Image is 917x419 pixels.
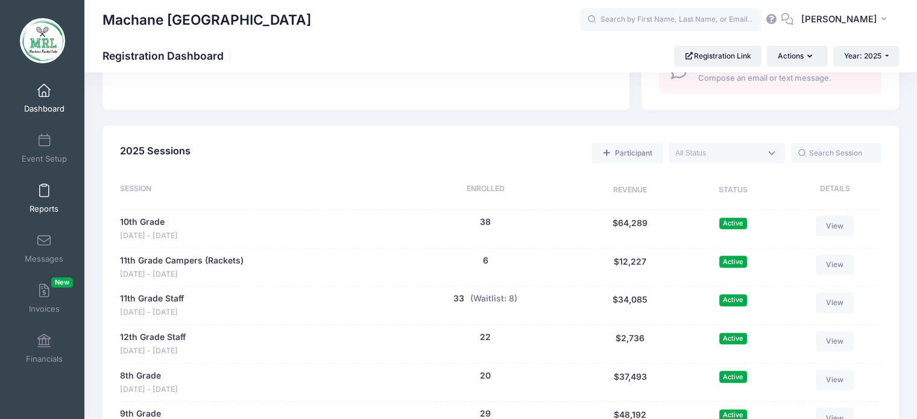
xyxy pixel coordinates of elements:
[483,254,488,267] button: 6
[791,143,881,163] input: Search Session
[120,230,178,242] span: [DATE] - [DATE]
[577,254,684,280] div: $12,227
[16,327,73,370] a: Financials
[684,183,783,198] div: Status
[719,218,747,229] span: Active
[577,183,684,198] div: Revenue
[719,333,747,344] span: Active
[120,307,184,318] span: [DATE] - [DATE]
[833,46,899,66] button: Year: 2025
[577,216,684,242] div: $64,289
[120,183,394,198] div: Session
[801,13,877,26] span: [PERSON_NAME]
[480,370,491,382] button: 20
[51,277,73,288] span: New
[816,216,854,236] a: View
[16,277,73,320] a: InvoicesNew
[470,292,517,305] button: (Waitlist: 8)
[480,331,491,344] button: 22
[580,8,761,32] input: Search by First Name, Last Name, or Email...
[16,77,73,119] a: Dashboard
[793,6,899,34] button: [PERSON_NAME]
[120,345,186,357] span: [DATE] - [DATE]
[816,254,854,275] a: View
[591,143,663,163] a: Add a new manual registration
[120,384,178,395] span: [DATE] - [DATE]
[102,49,234,62] h1: Registration Dashboard
[22,154,67,164] span: Event Setup
[698,72,868,84] span: Compose an email or text message.
[719,256,747,267] span: Active
[25,254,63,264] span: Messages
[816,331,854,351] a: View
[480,216,491,228] button: 38
[394,183,577,198] div: Enrolled
[120,331,186,344] a: 12th Grade Staff
[30,204,58,214] span: Reports
[24,104,65,114] span: Dashboard
[16,127,73,169] a: Event Setup
[719,371,747,382] span: Active
[120,216,165,228] a: 10th Grade
[120,292,184,305] a: 11th Grade Staff
[29,304,60,314] span: Invoices
[675,148,761,159] textarea: Search
[20,18,65,63] img: Machane Racket Lake
[120,370,161,382] a: 8th Grade
[674,46,761,66] a: Registration Link
[120,254,244,267] a: 11th Grade Campers (Rackets)
[120,269,244,280] span: [DATE] - [DATE]
[816,370,854,390] a: View
[16,177,73,219] a: Reports
[816,292,854,313] a: View
[16,227,73,269] a: Messages
[844,51,881,60] span: Year: 2025
[577,292,684,318] div: $34,085
[577,331,684,357] div: $2,736
[719,294,747,306] span: Active
[453,292,464,305] button: 33
[102,6,311,34] h1: Machane [GEOGRAPHIC_DATA]
[120,145,191,157] span: 2025 Sessions
[783,183,881,198] div: Details
[577,370,684,395] div: $37,493
[26,354,63,364] span: Financials
[767,46,827,66] button: Actions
